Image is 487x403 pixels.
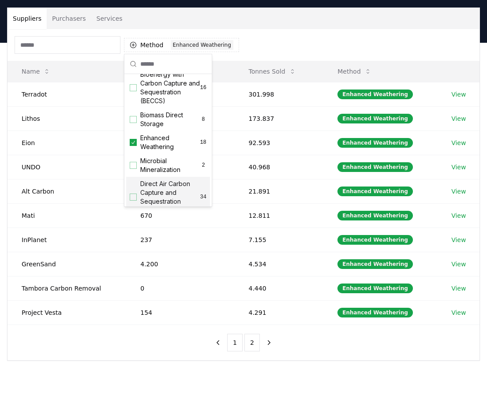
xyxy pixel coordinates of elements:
a: View [451,284,466,293]
td: 40.968 [234,155,323,179]
div: Enhanced Weathering [337,211,413,220]
div: Enhanced Weathering [337,284,413,293]
td: 4.200 [126,252,234,276]
div: Enhanced Weathering [337,187,413,196]
div: Enhanced Weathering [337,259,413,269]
span: Microbial Mineralization [140,157,200,174]
a: View [451,308,466,317]
td: 237 [126,228,234,252]
div: Enhanced Weathering [337,114,413,123]
a: View [451,90,466,99]
button: 1 [227,334,243,351]
td: Eion [7,131,126,155]
span: 2 [200,162,206,169]
td: UNDO [7,155,126,179]
button: previous page [210,334,225,351]
td: 4.534 [234,252,323,276]
button: Suppliers [7,8,47,29]
td: Tambora Carbon Removal [7,276,126,300]
button: Name [15,63,57,80]
td: 4.291 [234,300,323,325]
a: View [451,187,466,196]
a: View [451,235,466,244]
span: Biomass Direct Storage [140,111,200,128]
span: 8 [200,116,206,123]
td: GreenSand [7,252,126,276]
button: Services [91,8,128,29]
td: Mati [7,203,126,228]
a: View [451,163,466,172]
button: Tonnes Sold [241,63,303,80]
td: 0 [126,276,234,300]
td: Lithos [7,106,126,131]
td: 12.811 [234,203,323,228]
span: Direct Air Carbon Capture and Sequestration (DACCS) [140,179,200,215]
td: Terradot [7,82,126,106]
button: Purchasers [47,8,91,29]
td: 670 [126,203,234,228]
td: 4.440 [234,276,323,300]
td: InPlanet [7,228,126,252]
a: View [451,114,466,123]
div: Enhanced Weathering [171,40,233,50]
td: 92.593 [234,131,323,155]
td: Alt Carbon [7,179,126,203]
span: 16 [200,84,206,91]
a: View [451,260,466,269]
td: 7.155 [234,228,323,252]
div: Enhanced Weathering [337,308,413,317]
a: View [451,138,466,147]
span: Enhanced Weathering [140,134,200,151]
div: Enhanced Weathering [337,162,413,172]
button: next page [262,334,277,351]
button: MethodEnhanced Weathering [124,38,239,52]
td: Project Vesta [7,300,126,325]
td: 301.998 [234,82,323,106]
td: 173.837 [234,106,323,131]
div: Enhanced Weathering [337,90,413,99]
button: Method [330,63,378,80]
span: 34 [200,194,206,201]
td: 154 [126,300,234,325]
div: Enhanced Weathering [337,138,413,148]
a: View [451,211,466,220]
span: Bioenergy with Carbon Capture and Sequestration (BECCS) [140,70,200,105]
div: Enhanced Weathering [337,235,413,245]
span: 18 [200,139,206,146]
td: 21.891 [234,179,323,203]
button: 2 [244,334,260,351]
